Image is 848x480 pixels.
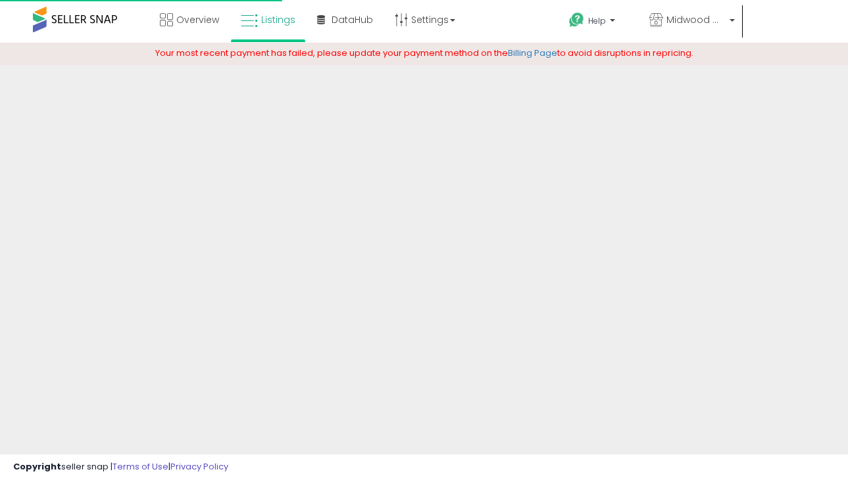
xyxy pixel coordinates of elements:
a: Terms of Use [112,460,168,473]
span: Your most recent payment has failed, please update your payment method on the to avoid disruption... [155,47,693,59]
span: Help [588,15,606,26]
span: Overview [176,13,219,26]
span: Listings [261,13,295,26]
a: Help [559,2,637,43]
a: Privacy Policy [170,460,228,473]
span: DataHub [332,13,373,26]
strong: Copyright [13,460,61,473]
div: seller snap | | [13,461,228,473]
a: Billing Page [508,47,557,59]
i: Get Help [568,12,585,28]
span: Midwood Market [666,13,726,26]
